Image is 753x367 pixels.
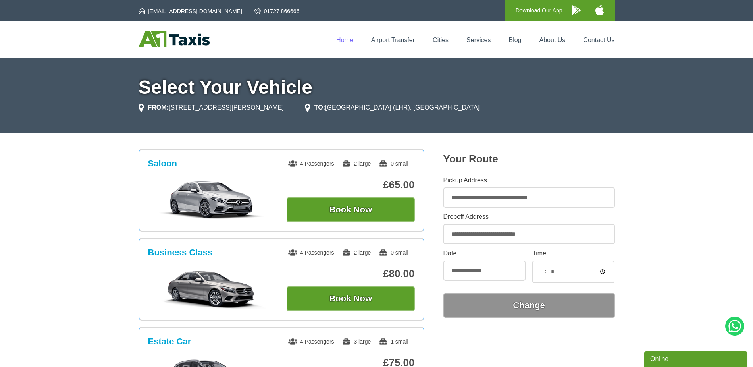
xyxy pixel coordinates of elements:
label: Pickup Address [443,177,615,183]
span: 4 Passengers [288,160,334,167]
span: 4 Passengers [288,338,334,345]
img: A1 Taxis iPhone App [595,5,604,15]
img: Saloon [152,180,272,220]
span: 1 small [379,338,408,345]
a: Cities [433,37,449,43]
a: About Us [539,37,566,43]
h3: Estate Car [148,336,191,347]
button: Book Now [287,286,415,311]
li: [STREET_ADDRESS][PERSON_NAME] [139,103,284,112]
strong: FROM: [148,104,169,111]
p: £80.00 [287,268,415,280]
img: A1 Taxis Android App [572,5,581,15]
strong: TO: [314,104,325,111]
iframe: chat widget [644,350,749,367]
a: Contact Us [583,37,614,43]
span: 0 small [379,160,408,167]
span: 0 small [379,249,408,256]
a: [EMAIL_ADDRESS][DOMAIN_NAME] [139,7,242,15]
h1: Select Your Vehicle [139,78,615,97]
img: A1 Taxis St Albans LTD [139,31,210,47]
h3: Saloon [148,158,177,169]
span: 2 large [342,249,371,256]
label: Date [443,250,526,257]
button: Change [443,293,615,318]
li: [GEOGRAPHIC_DATA] (LHR), [GEOGRAPHIC_DATA] [305,103,480,112]
a: Airport Transfer [371,37,415,43]
p: Download Our App [516,6,562,15]
button: Book Now [287,197,415,222]
span: 2 large [342,160,371,167]
img: Business Class [152,269,272,309]
a: Home [336,37,353,43]
label: Dropoff Address [443,214,615,220]
a: 01727 866666 [254,7,300,15]
a: Services [466,37,491,43]
label: Time [532,250,614,257]
a: Blog [508,37,521,43]
h2: Your Route [443,153,615,165]
h3: Business Class [148,247,213,258]
span: 4 Passengers [288,249,334,256]
p: £65.00 [287,179,415,191]
span: 3 large [342,338,371,345]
